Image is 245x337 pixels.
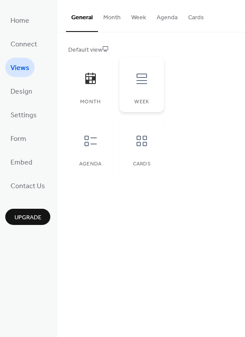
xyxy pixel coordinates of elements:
a: Form [5,129,31,148]
button: Upgrade [5,209,50,225]
span: Contact Us [10,179,45,193]
div: Agenda [77,161,104,167]
span: Home [10,14,29,28]
a: Design [5,81,38,101]
span: Upgrade [14,213,42,222]
a: Views [5,58,35,77]
span: Settings [10,109,37,123]
div: Default view [68,46,232,55]
div: Month [77,99,104,105]
span: Embed [10,156,32,170]
span: Design [10,85,32,99]
span: Views [10,61,29,75]
span: Form [10,132,26,146]
a: Contact Us [5,176,50,195]
a: Home [5,11,35,30]
a: Settings [5,105,42,124]
a: Embed [5,152,38,172]
a: Connect [5,34,42,53]
span: Connect [10,38,37,52]
div: Week [128,99,155,105]
div: Cards [128,161,155,167]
